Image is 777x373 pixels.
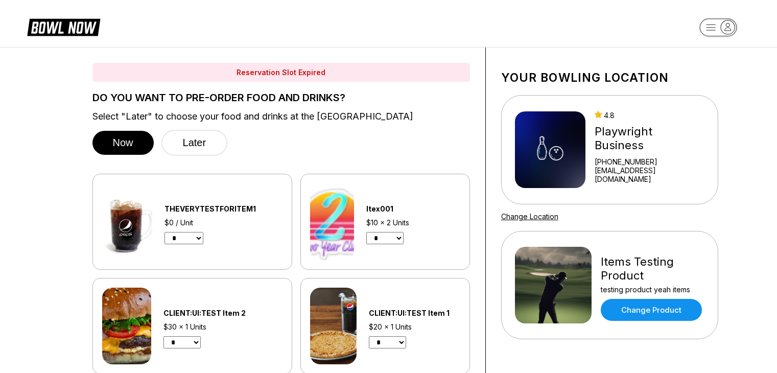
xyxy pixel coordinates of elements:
[515,111,586,188] img: Playwright Business
[595,157,704,166] div: [PHONE_NUMBER]
[601,255,704,283] div: Items Testing Product
[92,92,470,103] label: DO YOU WANT TO PRE-ORDER FOOD AND DRINKS?
[92,131,154,155] button: Now
[369,322,460,331] div: $20 x 1 Units
[595,166,704,183] a: [EMAIL_ADDRESS][DOMAIN_NAME]
[92,111,470,122] label: Select "Later" to choose your food and drinks at the [GEOGRAPHIC_DATA]
[501,212,558,221] a: Change Location
[366,218,442,227] div: $10 x 2 Units
[310,183,354,260] img: Itex001
[595,111,704,120] div: 4.8
[102,183,152,260] img: THEVERYTESTFORITEM1
[595,125,704,152] div: Playwright Business
[161,130,228,156] button: Later
[366,204,442,213] div: Itex001
[163,322,273,331] div: $30 x 1 Units
[92,63,470,82] div: Reservation Slot Expired
[102,288,151,364] img: CLIENT:UI:TEST Item 2
[501,71,718,85] h1: Your bowling location
[601,299,702,321] a: Change Product
[369,309,460,317] div: CLIENT:UI:TEST Item 1
[164,218,282,227] div: $0 / Unit
[601,285,704,294] div: testing product yeah items
[515,247,592,323] img: Items Testing Product
[310,288,357,364] img: CLIENT:UI:TEST Item 1
[163,309,273,317] div: CLIENT:UI:TEST Item 2
[164,204,282,213] div: THEVERYTESTFORITEM1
